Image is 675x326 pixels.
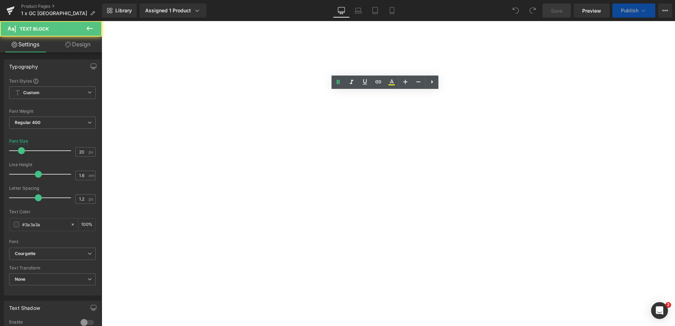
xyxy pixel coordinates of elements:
a: Preview [574,4,610,18]
a: New Library [102,4,137,18]
a: Mobile [384,4,400,18]
div: Font [9,239,96,244]
a: Laptop [350,4,367,18]
div: Text Shadow [9,301,40,311]
div: Text Color [9,209,96,214]
div: Font Size [9,139,28,144]
a: Product Pages [21,4,102,9]
span: px [89,150,95,154]
div: Typography [9,60,38,70]
span: Library [115,7,132,14]
button: Undo [509,4,523,18]
div: Text Transform [9,266,96,270]
a: Desktop [333,4,350,18]
b: Custom [23,90,39,96]
a: Design [52,37,103,52]
span: Preview [582,7,601,14]
span: px [89,197,95,201]
i: Courgette [15,251,36,257]
b: None [15,276,26,282]
span: Publish [621,8,638,13]
button: Redo [526,4,540,18]
b: Regular 400 [15,120,41,125]
button: More [658,4,672,18]
div: Letter Spacing [9,186,96,191]
input: Color [22,221,67,228]
div: Font Weight [9,109,96,114]
span: Save [551,7,562,14]
a: Tablet [367,4,384,18]
span: em [89,173,95,178]
div: Text Styles [9,78,96,84]
span: 2 [666,302,671,308]
span: 1 x GC [GEOGRAPHIC_DATA] [21,11,87,16]
div: Line Height [9,162,96,167]
div: % [78,219,95,231]
span: Text Block [20,26,49,32]
button: Publish [612,4,655,18]
div: Assigned 1 Product [145,7,201,14]
iframe: Intercom live chat [651,302,668,319]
